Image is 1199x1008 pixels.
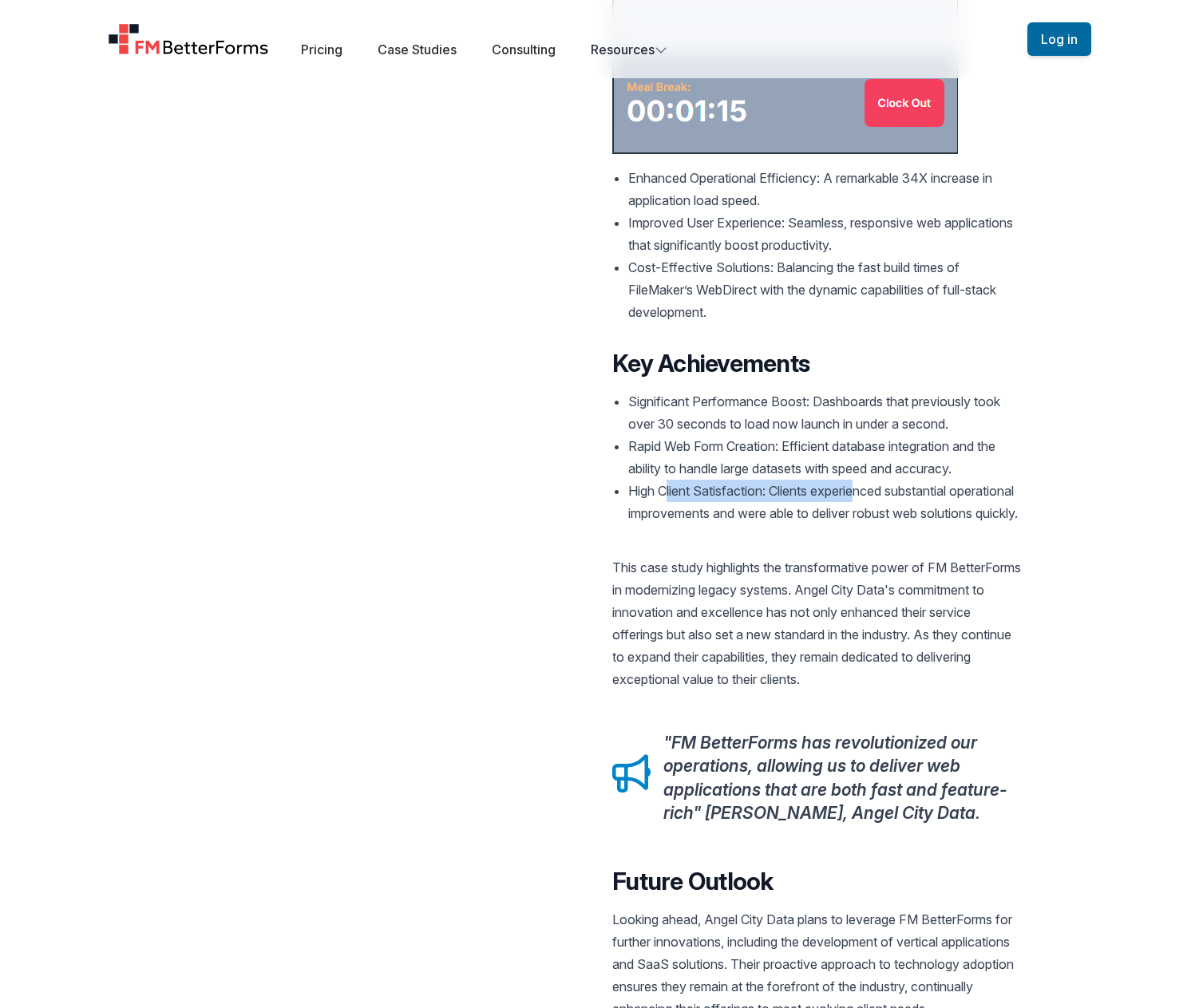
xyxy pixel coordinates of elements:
li: Cost-Effective Solutions: Balancing the fast build times of FileMaker’s WebDirect with the dynami... [628,256,1021,323]
h2: Future Outlook [612,867,1021,895]
nav: Global [89,19,1110,59]
button: Resources [591,40,667,59]
a: Home [108,23,269,55]
a: Case Studies [378,42,457,57]
li: Rapid Web Form Creation: Efficient database integration and the ability to handle large datasets ... [628,435,1021,480]
p: "FM BetterForms has revolutionized our operations, allowing us to deliver web applications that a... [663,731,1021,825]
a: Pricing [301,42,342,57]
button: Log in [1027,22,1091,56]
a: Consulting [492,42,556,57]
li: Improved User Experience: Seamless, responsive web applications that significantly boost producti... [628,211,1021,256]
p: This case study highlights the transformative power of FM BetterForms in modernizing legacy syste... [612,556,1021,690]
li: Enhanced Operational Efficiency: A remarkable 34X increase in application load speed. [628,167,1021,211]
li: Significant Performance Boost: Dashboards that previously took over 30 seconds to load now launch... [628,390,1021,435]
li: High Client Satisfaction: Clients experienced substantial operational improvements and were able ... [628,480,1021,524]
h2: Key Achievements [612,349,1021,378]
